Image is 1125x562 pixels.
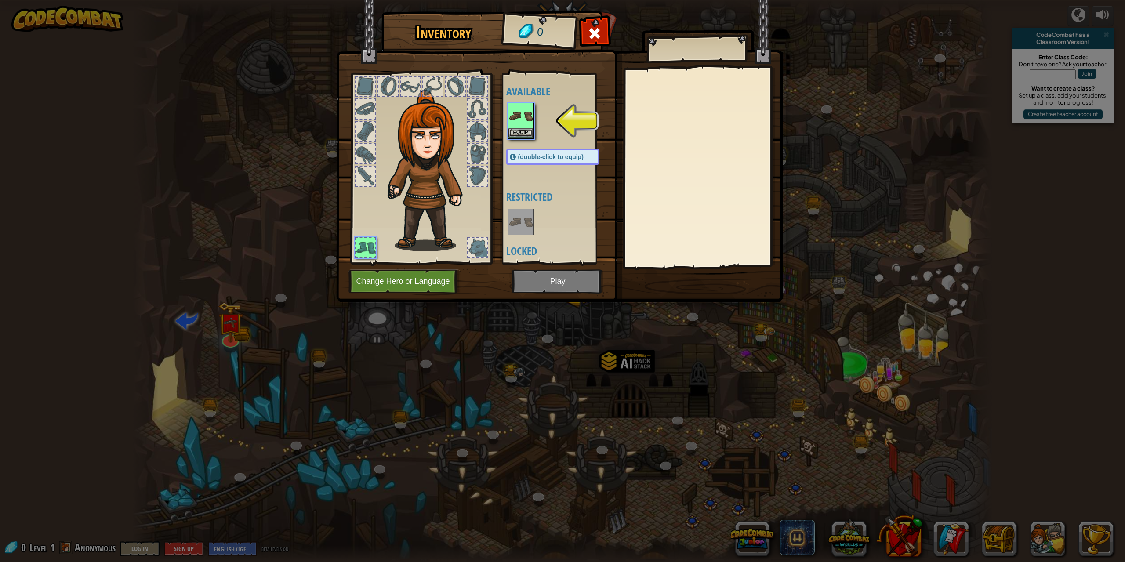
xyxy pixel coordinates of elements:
[508,128,533,138] button: Equip
[508,210,533,234] img: portrait.png
[388,23,500,42] h1: Inventory
[536,24,544,40] span: 0
[506,245,617,257] h4: Locked
[384,90,478,251] img: hair_f2.png
[506,86,617,97] h4: Available
[348,269,460,294] button: Change Hero or Language
[518,153,584,160] span: (double-click to equip)
[508,104,533,128] img: portrait.png
[506,191,617,203] h4: Restricted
